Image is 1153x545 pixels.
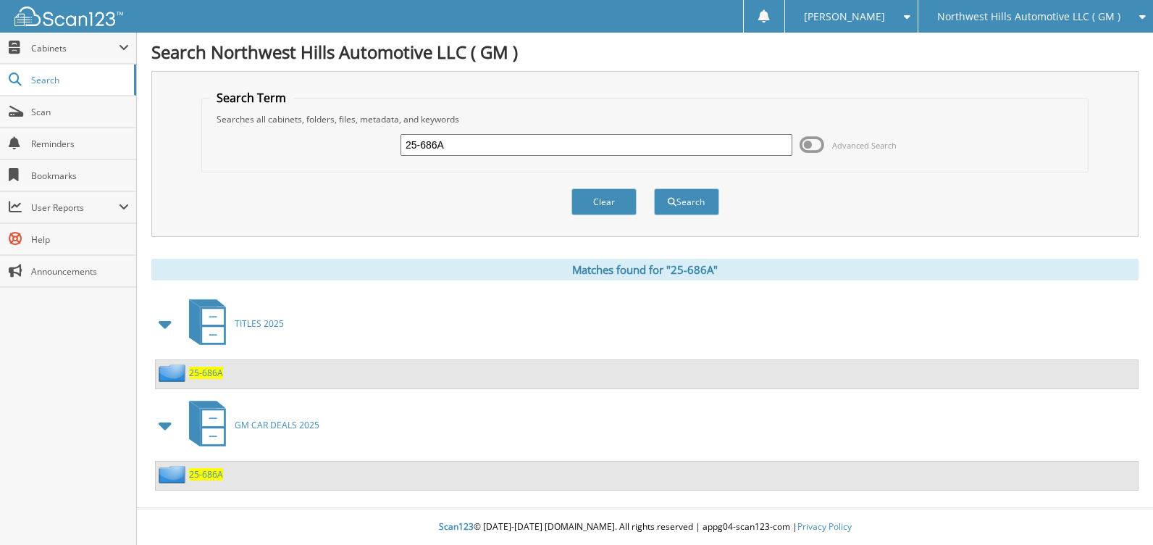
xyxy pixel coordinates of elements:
legend: Search Term [209,90,293,106]
a: GM CAR DEALS 2025 [180,396,319,454]
a: 25-686A [189,367,223,379]
div: Searches all cabinets, folders, files, metadata, and keywords [209,113,1081,125]
img: folder2.png [159,465,189,483]
span: User Reports [31,201,119,214]
span: Bookmarks [31,170,129,182]
span: Reminders [31,138,129,150]
span: Scan [31,106,129,118]
div: © [DATE]-[DATE] [DOMAIN_NAME]. All rights reserved | appg04-scan123-com | [137,509,1153,545]
span: Search [31,74,127,86]
span: Announcements [31,265,129,278]
span: Scan123 [439,520,474,533]
span: Cabinets [31,42,119,54]
span: Northwest Hills Automotive LLC ( GM ) [937,12,1120,21]
a: TITLES 2025 [180,295,284,352]
span: [PERSON_NAME] [804,12,885,21]
h1: Search Northwest Hills Automotive LLC ( GM ) [151,40,1139,64]
img: folder2.png [159,364,189,382]
span: TITLES 2025 [235,317,284,330]
a: Privacy Policy [797,520,852,533]
iframe: Chat Widget [1081,475,1153,545]
button: Clear [571,188,637,215]
span: Advanced Search [832,140,897,151]
div: Matches found for "25-686A" [151,259,1139,280]
span: GM CAR DEALS 2025 [235,419,319,431]
img: scan123-logo-white.svg [14,7,123,26]
button: Search [654,188,719,215]
a: 25-686A [189,468,223,480]
span: Help [31,233,129,246]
